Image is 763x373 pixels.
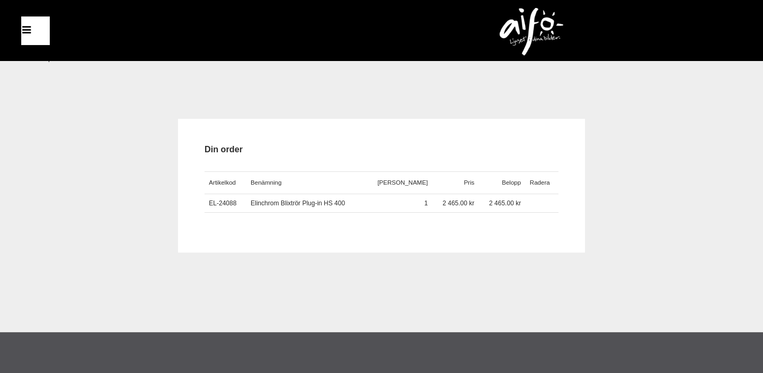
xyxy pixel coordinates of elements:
span: Benämning [251,179,281,186]
span: 2 465.00 [442,199,467,207]
span: [PERSON_NAME] [377,179,428,186]
a: Elinchrom Blixtrör Plug-in HS 400 [251,199,345,207]
span: Pris [464,179,474,186]
span: 1 [424,199,428,207]
span: Artikelkod [209,179,236,186]
span: 2 465.00 [489,199,514,207]
h3: Din order [205,143,558,155]
span: Belopp [502,179,521,186]
a: EL-24088 [209,199,236,207]
span: Radera [530,179,550,186]
img: logo.png [500,8,563,56]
